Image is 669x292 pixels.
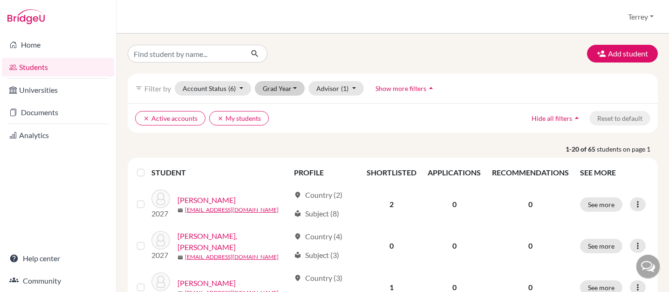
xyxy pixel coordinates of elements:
[135,111,205,125] button: clearActive accounts
[135,84,143,92] i: filter_list
[177,230,290,253] a: [PERSON_NAME], [PERSON_NAME]
[228,84,236,92] span: (6)
[175,81,251,96] button: Account Status(6)
[185,206,279,214] a: [EMAIL_ADDRESS][DOMAIN_NAME]
[580,197,622,212] button: See more
[572,113,581,123] i: arrow_drop_up
[294,191,301,199] span: location_on
[2,58,114,76] a: Students
[294,210,301,217] span: local_library
[2,249,114,268] a: Help center
[574,161,654,184] th: SEE MORE
[294,189,342,201] div: Country (2)
[151,231,170,250] img: Ayu, Adam Roland
[589,111,650,125] button: Reset to default
[288,161,361,184] th: PROFILE
[177,278,236,289] a: [PERSON_NAME]
[294,233,301,240] span: location_on
[587,45,658,63] button: Add student
[422,161,486,184] th: APPLICATIONS
[361,225,422,267] td: 0
[422,225,486,267] td: 0
[177,208,183,213] span: mail
[294,251,301,259] span: local_library
[217,115,224,122] i: clear
[492,240,569,251] p: 0
[151,208,170,219] p: 2027
[294,250,339,261] div: Subject (3)
[624,8,658,26] button: Terrey
[151,250,170,261] p: 2027
[361,161,422,184] th: SHORTLISTED
[341,84,348,92] span: (1)
[294,208,339,219] div: Subject (8)
[2,35,114,54] a: Home
[185,253,279,261] a: [EMAIL_ADDRESS][DOMAIN_NAME]
[597,144,658,154] span: students on page 1
[177,195,236,206] a: [PERSON_NAME]
[2,81,114,99] a: Universities
[177,255,183,260] span: mail
[209,111,269,125] button: clearMy students
[426,83,436,93] i: arrow_drop_up
[294,231,342,242] div: Country (4)
[7,9,45,24] img: Bridge-U
[143,115,150,122] i: clear
[255,81,305,96] button: Grad Year
[492,199,569,210] p: 0
[151,161,288,184] th: STUDENT
[375,84,426,92] span: Show more filters
[128,45,243,63] input: Find student by name...
[580,239,622,253] button: See more
[2,271,114,290] a: Community
[151,272,170,291] img: Baird, Fiona
[2,103,114,122] a: Documents
[2,126,114,145] a: Analytics
[486,161,574,184] th: RECOMMENDATIONS
[308,81,364,96] button: Advisor(1)
[566,144,597,154] strong: 1-20 of 65
[151,189,170,208] img: Assmann Torres, Mila
[294,272,342,284] div: Country (3)
[368,81,444,96] button: Show more filtersarrow_drop_up
[361,184,422,225] td: 2
[21,7,41,15] span: Help
[294,274,301,282] span: location_on
[532,114,572,122] span: Hide all filters
[422,184,486,225] td: 0
[144,84,171,93] span: Filter by
[524,111,589,125] button: Hide all filtersarrow_drop_up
